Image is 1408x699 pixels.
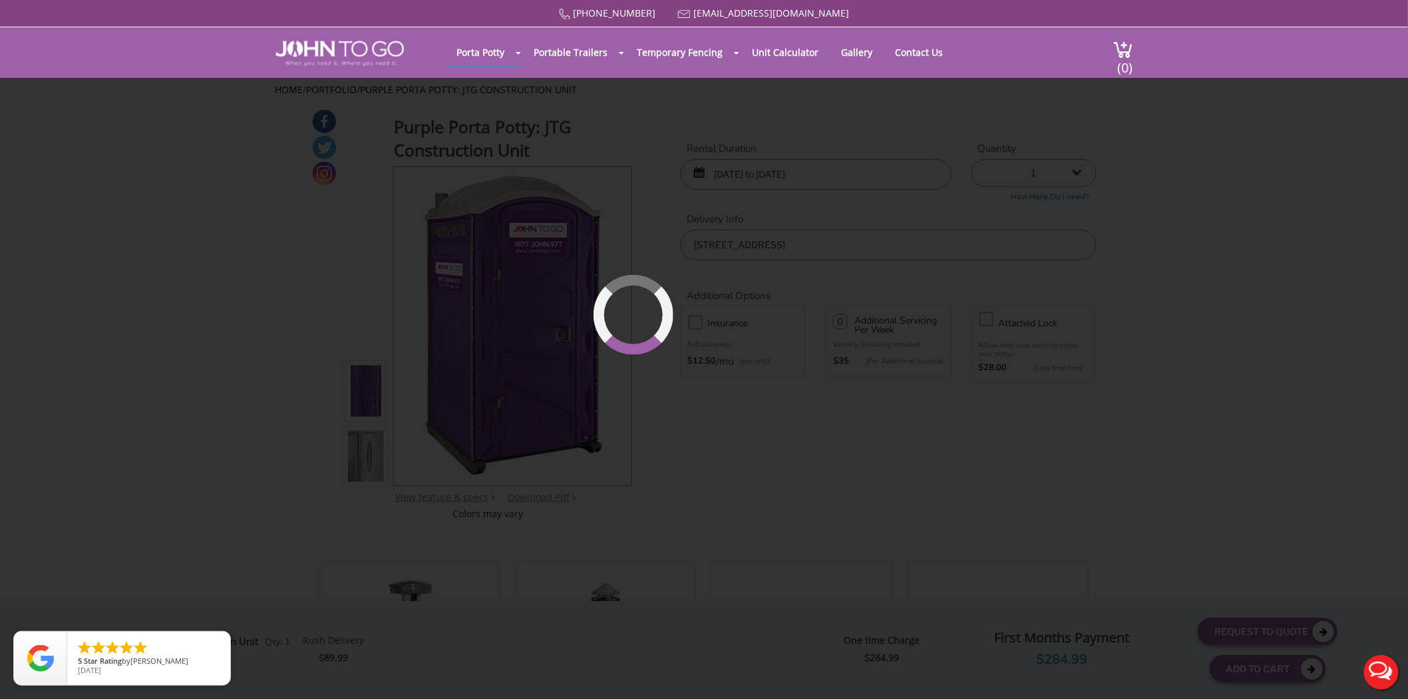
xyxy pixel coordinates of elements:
img: Review Rating [27,645,54,672]
li:  [77,640,92,656]
a: Gallery [831,39,882,65]
a: Unit Calculator [742,39,828,65]
span: [PERSON_NAME] [130,656,188,666]
a: Porta Potty [446,39,514,65]
a: [EMAIL_ADDRESS][DOMAIN_NAME] [693,7,849,19]
li:  [132,640,148,656]
li:  [104,640,120,656]
span: [DATE] [78,665,101,675]
img: cart a [1113,41,1133,59]
button: Live Chat [1355,646,1408,699]
img: JOHN to go [275,41,404,66]
span: (0) [1117,48,1133,77]
a: Temporary Fencing [627,39,733,65]
a: [PHONE_NUMBER] [573,7,655,19]
span: by [78,657,220,666]
li:  [118,640,134,656]
img: Call [559,9,570,20]
img: Mail [678,10,691,19]
span: 5 [78,656,82,666]
a: Contact Us [885,39,953,65]
li:  [90,640,106,656]
a: Portable Trailers [524,39,617,65]
span: Star Rating [84,656,122,666]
